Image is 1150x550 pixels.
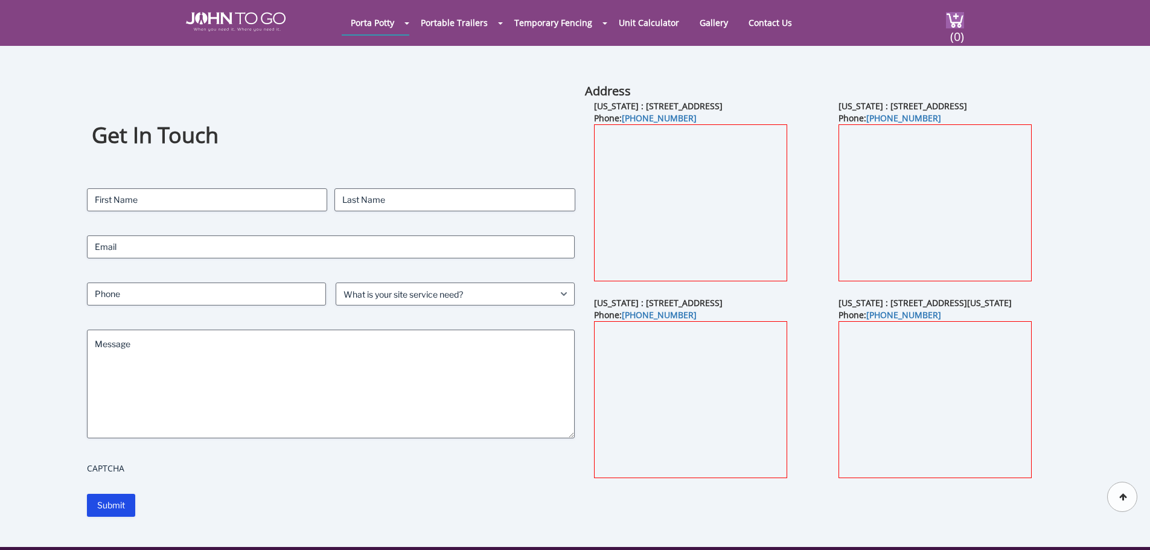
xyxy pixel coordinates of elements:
a: Portable Trailers [412,11,497,34]
a: Unit Calculator [610,11,688,34]
a: [PHONE_NUMBER] [622,112,697,124]
input: Email [87,235,575,258]
b: Phone: [839,112,941,124]
b: Phone: [594,112,697,124]
h1: Get In Touch [92,121,570,150]
b: [US_STATE] : [STREET_ADDRESS] [594,100,723,112]
input: Last Name [334,188,575,211]
b: [US_STATE] : [STREET_ADDRESS] [594,297,723,309]
label: CAPTCHA [87,462,575,475]
input: First Name [87,188,327,211]
b: Phone: [594,309,697,321]
a: Gallery [691,11,737,34]
a: Contact Us [740,11,801,34]
b: [US_STATE] : [STREET_ADDRESS] [839,100,967,112]
img: cart a [946,12,964,28]
a: [PHONE_NUMBER] [866,112,941,124]
a: [PHONE_NUMBER] [866,309,941,321]
span: (0) [950,19,964,45]
a: Porta Potty [342,11,403,34]
b: [US_STATE] : [STREET_ADDRESS][US_STATE] [839,297,1012,309]
input: Phone [87,283,326,305]
a: Temporary Fencing [505,11,601,34]
img: JOHN to go [186,12,286,31]
b: Phone: [839,309,941,321]
a: [PHONE_NUMBER] [622,309,697,321]
b: Address [585,83,631,99]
